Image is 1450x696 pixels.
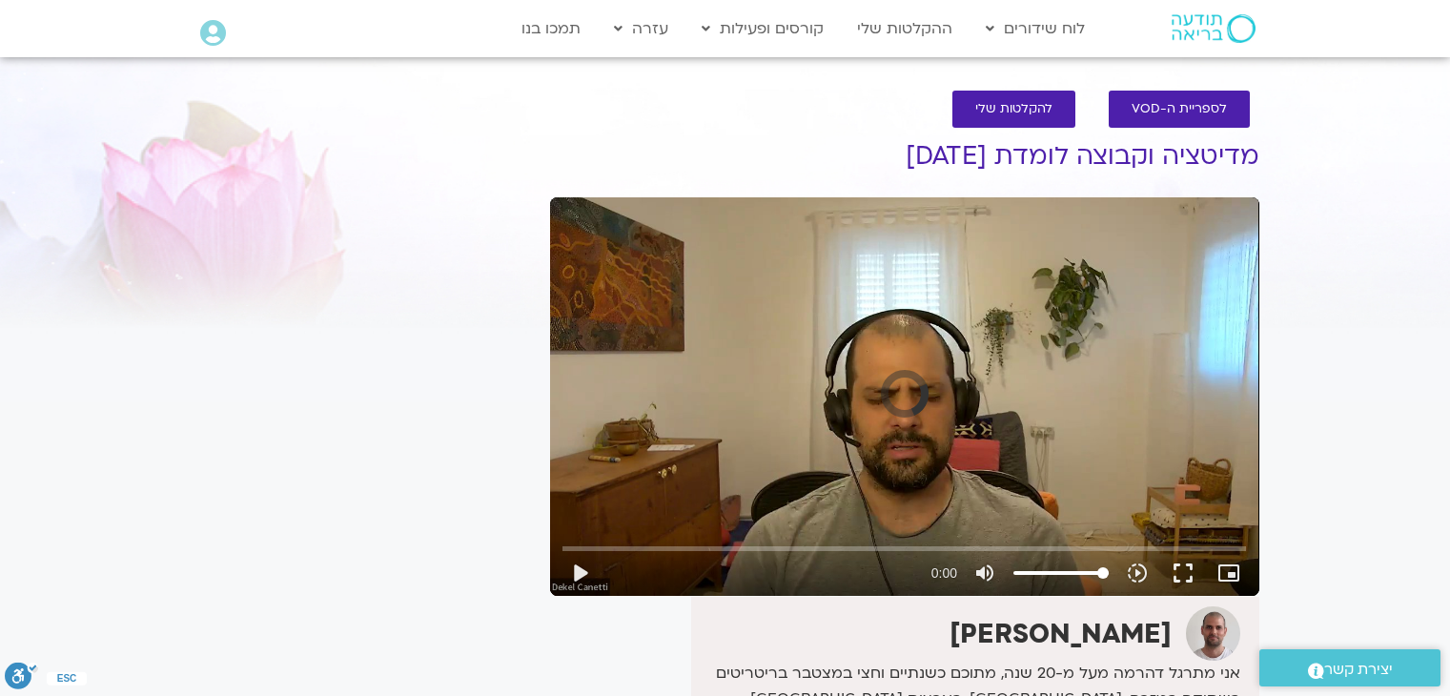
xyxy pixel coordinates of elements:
strong: [PERSON_NAME] [950,616,1172,652]
a: לוח שידורים [976,10,1094,47]
span: לספריית ה-VOD [1132,102,1227,116]
a: יצירת קשר [1259,649,1440,686]
img: תודעה בריאה [1172,14,1256,43]
a: לספריית ה-VOD [1109,91,1250,128]
a: להקלטות שלי [952,91,1075,128]
a: עזרה [604,10,678,47]
a: תמכו בנו [512,10,590,47]
a: ההקלטות שלי [848,10,962,47]
span: יצירת קשר [1324,657,1393,683]
span: להקלטות שלי [975,102,1052,116]
a: קורסים ופעילות [692,10,833,47]
h1: מדיטציה וקבוצה לומדת [DATE] [550,142,1259,171]
img: דקל קנטי [1186,606,1240,661]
